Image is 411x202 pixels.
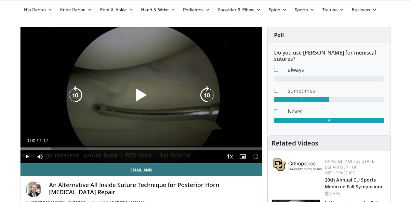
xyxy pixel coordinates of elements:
img: 355603a8-37da-49b6-856f-e00d7e9307d3.png.150x105_q85_autocrop_double_scale_upscale_version-0.2.png [273,158,322,171]
button: Playback Rate [223,150,236,163]
button: Fullscreen [249,150,262,163]
span: / [37,138,38,143]
a: Sports [291,3,319,16]
div: 2 [274,97,329,102]
dd: sometimes [283,87,389,95]
button: Mute [33,150,46,163]
a: Email Anis [20,163,262,176]
a: Hip Recon [20,3,56,16]
div: 4 [274,118,384,123]
button: Play [20,150,33,163]
strong: Poll [274,32,284,39]
img: Avatar [26,182,41,197]
div: [DATE] [325,191,385,196]
a: 20th Annual CU Sports Medicine Fall Symposium [325,177,382,190]
a: University of [US_STATE] Department of Orthopaedics [325,158,376,176]
a: Business [348,3,381,16]
button: Enable picture-in-picture mode [236,150,249,163]
a: Spine [265,3,290,16]
dd: always [283,66,389,74]
h4: Related Videos [272,139,318,147]
div: Progress Bar [20,147,262,150]
a: Knee Recon [56,3,96,16]
a: Pediatrics [179,3,214,16]
span: 1:17 [39,138,48,143]
h6: Do you use [PERSON_NAME] for meniscal sutures? [274,50,384,62]
span: 0:00 [26,138,35,143]
a: Shoulder & Elbow [214,3,265,16]
video-js: Video Player [20,27,262,163]
a: Trauma [318,3,348,16]
h4: An Alternative All Inside Suture Technique for Posterior Horn [MEDICAL_DATA] Repair [49,182,257,196]
dd: Never [283,107,389,115]
a: Foot & Ankle [96,3,138,16]
a: Hand & Wrist [137,3,179,16]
